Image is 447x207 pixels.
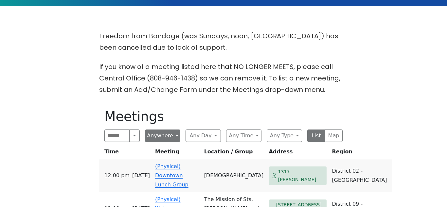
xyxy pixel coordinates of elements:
[329,147,392,159] th: Region
[202,147,266,159] th: Location / Group
[325,129,343,142] button: Map
[104,171,130,180] span: 12:00 PM
[266,147,330,159] th: Address
[329,159,392,192] td: District 02 - [GEOGRAPHIC_DATA]
[129,129,140,142] button: Search
[278,168,324,184] span: 1317 [PERSON_NAME]
[99,147,152,159] th: Time
[186,129,221,142] button: Any Day
[152,147,202,159] th: Meeting
[99,30,348,53] p: Freedom from Bondage (was Sundays, noon, [GEOGRAPHIC_DATA]) has been cancelled due to lack of sup...
[155,163,188,188] a: (Physical) Downtown Lunch Group
[226,129,261,142] button: Any Time
[307,129,325,142] button: List
[132,171,150,180] span: [DATE]
[145,129,180,142] button: Anywhere
[104,129,130,142] input: Search
[104,109,343,124] h1: Meetings
[202,159,266,192] td: [DEMOGRAPHIC_DATA]
[99,61,348,95] p: If you know of a meeting listed here that NO LONGER MEETS, please call Central Office (808-946-14...
[267,129,302,142] button: Any Type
